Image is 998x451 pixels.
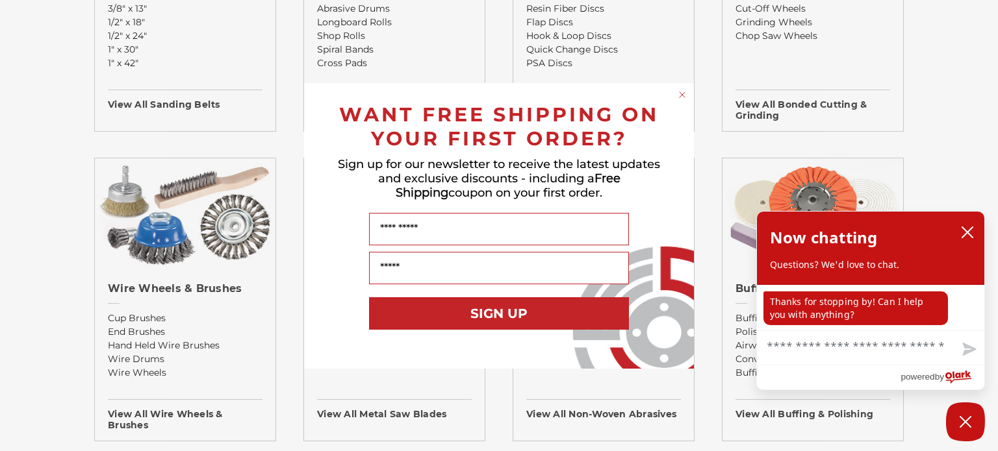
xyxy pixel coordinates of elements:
button: Send message [952,335,984,365]
span: Sign up for our newsletter to receive the latest updates and exclusive discounts - including a co... [338,157,660,200]
h2: Now chatting [770,225,877,250]
span: WANT FREE SHIPPING ON YOUR FIRST ORDER? [339,103,659,151]
span: Free Shipping [396,171,621,200]
a: Powered by Olark [901,365,984,389]
span: powered [901,369,934,385]
p: Thanks for stopping by! Can I help you with anything? [763,291,948,325]
div: chat [757,285,984,330]
div: olark chatbox [756,211,985,390]
button: Close Chatbox [946,402,985,441]
span: by [935,369,944,385]
p: Questions? We'd love to chat. [770,258,971,271]
button: close chatbox [957,223,978,242]
button: Close dialog [676,88,689,101]
button: SIGN UP [369,297,629,330]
